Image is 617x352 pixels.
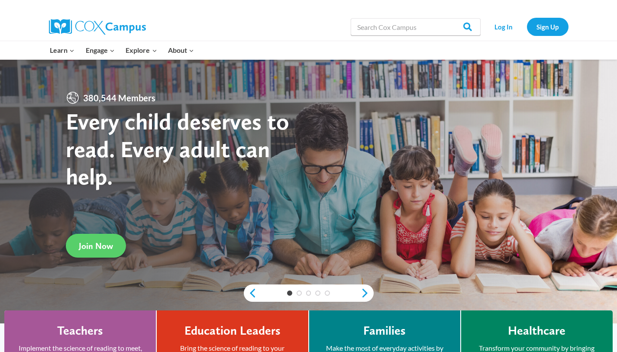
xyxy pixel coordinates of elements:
img: Cox Campus [49,19,146,35]
a: 3 [306,291,311,296]
a: 5 [325,291,330,296]
nav: Secondary Navigation [485,18,569,36]
span: Explore [126,45,157,56]
div: content slider buttons [244,284,374,302]
span: Learn [50,45,74,56]
h4: Families [363,323,406,338]
h4: Healthcare [508,323,565,338]
span: Join Now [79,241,113,251]
strong: Every child deserves to read. Every adult can help. [66,107,289,190]
h4: Teachers [57,323,103,338]
a: Join Now [66,234,126,258]
a: 4 [315,291,320,296]
a: Sign Up [527,18,569,36]
input: Search Cox Campus [351,18,481,36]
a: Log In [485,18,523,36]
span: 380,544 Members [80,91,159,105]
a: 2 [297,291,302,296]
h4: Education Leaders [184,323,281,338]
span: Engage [86,45,115,56]
a: next [361,288,374,298]
span: About [168,45,194,56]
nav: Primary Navigation [45,41,200,59]
a: 1 [287,291,292,296]
a: previous [244,288,257,298]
